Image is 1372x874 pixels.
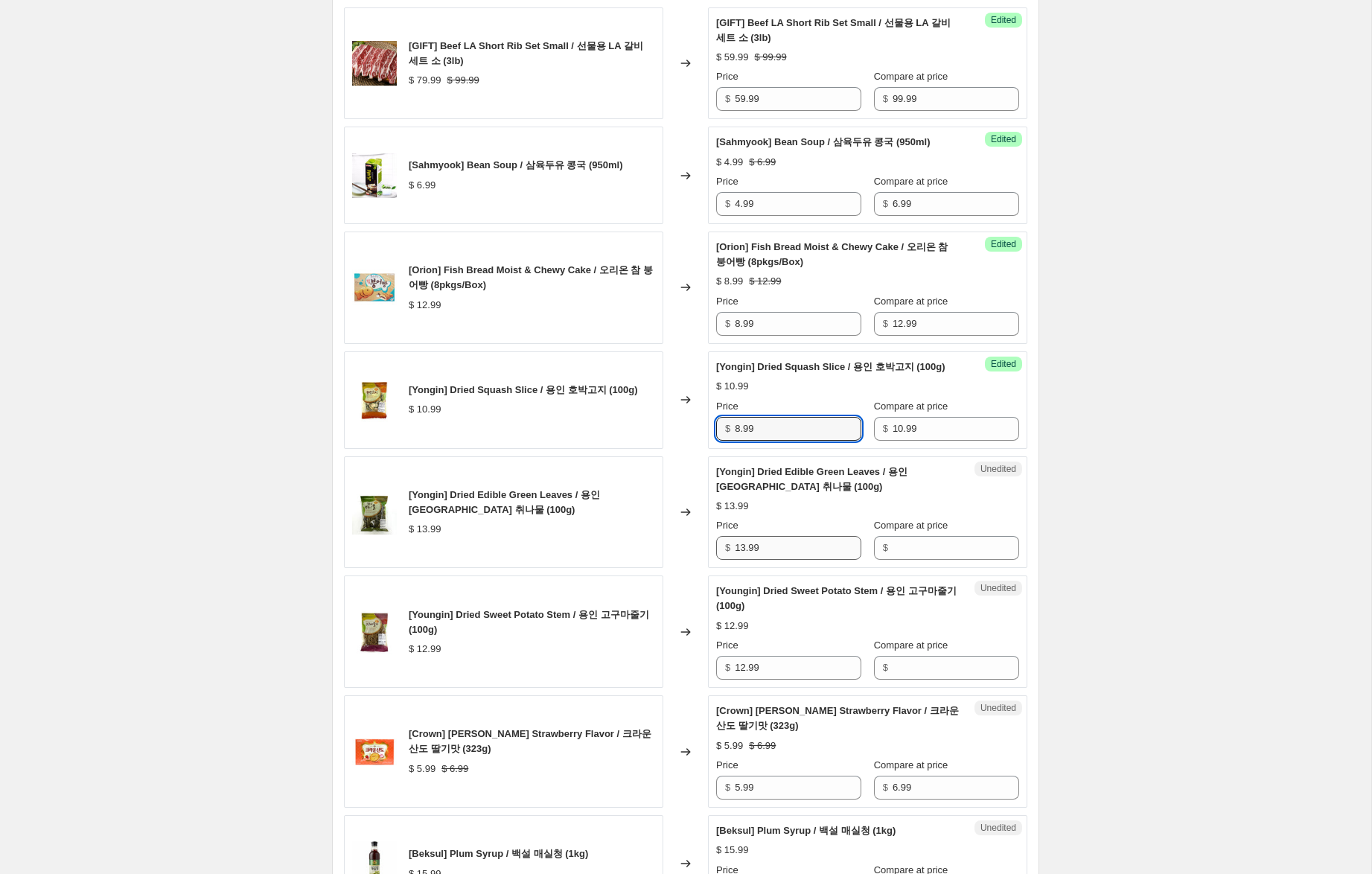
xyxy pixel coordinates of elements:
span: $ [883,782,888,793]
div: $ 5.99 [716,739,743,753]
span: [Yongin] Dried Squash Slice / 용인 호박고지 (100g) [716,361,945,372]
div: $ 13.99 [409,522,441,537]
span: $ [883,662,888,673]
span: [Yongin] Dried Edible Green Leaves / 용인 [GEOGRAPHIC_DATA] 취나물 (100g) [409,489,600,515]
span: Price [716,176,738,187]
strike: $ 6.99 [441,762,468,776]
span: $ [883,318,888,329]
strike: $ 12.99 [749,274,781,289]
div: $ 6.99 [409,178,435,193]
span: Price [716,520,738,531]
div: $ 12.99 [409,642,441,657]
span: [Youngin] Dried Sweet Potato Stem / 용인 고구마줄기 (100g) [716,585,957,611]
span: $ [725,542,730,553]
span: Edited [991,358,1016,370]
span: Compare at price [874,296,948,307]
span: Price [716,71,738,82]
span: [Crown] [PERSON_NAME] Strawberry Flavor / 크라운 산도 딸기맛 (323g) [409,728,651,754]
span: $ [725,93,730,104]
img: IMG_2214_80x.jpg [352,730,397,774]
span: [Yongin] Dried Edible Green Leaves / 용인 [GEOGRAPHIC_DATA] 취나물 (100g) [716,466,907,492]
span: Unedited [980,702,1016,714]
div: $ 10.99 [409,402,441,417]
img: 232g_80x.jpeg [352,265,397,310]
span: Compare at price [874,71,948,82]
span: Compare at price [874,759,948,771]
span: Compare at price [874,639,948,651]
span: $ [725,318,730,329]
div: $ 5.99 [409,762,435,776]
span: [GIFT] Beef LA Short Rib Set Small / 선물용 LA 갈비 세트 소 (3lb) [409,40,643,66]
span: [Sahmyook] Bean Soup / 삼육두유 콩국 (950ml) [409,159,623,170]
img: LACutbeef6x6_80x.jpg [352,41,397,86]
span: Edited [991,238,1016,250]
div: $ 15.99 [716,843,748,858]
img: IMG_0820_80x.jpg [352,610,397,654]
span: [Beksul] Plum Syrup / 백설 매실청 (1kg) [716,825,896,836]
span: $ [883,423,888,434]
span: [Beksul] Plum Syrup / 백설 매실청 (1kg) [409,848,588,859]
span: Compare at price [874,401,948,412]
span: [Youngin] Dried Sweet Potato Stem / 용인 고구마줄기 (100g) [409,609,649,635]
span: Unedited [980,582,1016,594]
div: $ 79.99 [409,73,441,88]
span: $ [725,782,730,793]
span: $ [883,542,888,553]
div: $ 12.99 [409,298,441,313]
span: Edited [991,133,1016,145]
span: Edited [991,14,1016,26]
span: $ [725,198,730,209]
img: IMG_18772_80x.jpg [352,490,397,535]
span: $ [725,423,730,434]
div: $ 4.99 [716,155,743,170]
strike: $ 6.99 [749,155,776,170]
div: $ 12.99 [716,619,748,634]
span: Price [716,759,738,771]
span: [Orion] Fish Bread Moist & Chewy Cake / 오리온 참 붕어빵 (8pkgs/Box) [409,264,653,290]
strike: $ 99.99 [754,50,786,65]
div: $ 8.99 [716,274,743,289]
span: [GIFT] Beef LA Short Rib Set Small / 선물용 LA 갈비 세트 소 (3lb) [716,17,951,43]
span: Compare at price [874,176,948,187]
strike: $ 99.99 [447,73,479,88]
div: $ 59.99 [716,50,748,65]
img: IMG_0824_80x.jpg [352,377,397,422]
span: $ [883,93,888,104]
strike: $ 6.99 [749,739,776,753]
span: [Crown] [PERSON_NAME] Strawberry Flavor / 크라운 산도 딸기맛 (323g) [716,705,959,731]
span: Price [716,296,738,307]
span: Unedited [980,463,1016,475]
span: [Orion] Fish Bread Moist & Chewy Cake / 오리온 참 붕어빵 (8pkgs/Box) [716,241,948,267]
span: Price [716,401,738,412]
span: [Sahmyook] Bean Soup / 삼육두유 콩국 (950ml) [716,136,931,147]
img: product_05_04_80x.jpg [352,153,397,198]
div: $ 10.99 [716,379,748,394]
span: Price [716,639,738,651]
div: $ 13.99 [716,499,748,514]
span: $ [883,198,888,209]
span: [Yongin] Dried Squash Slice / 용인 호박고지 (100g) [409,384,637,395]
span: $ [725,662,730,673]
span: Compare at price [874,520,948,531]
span: Unedited [980,822,1016,834]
